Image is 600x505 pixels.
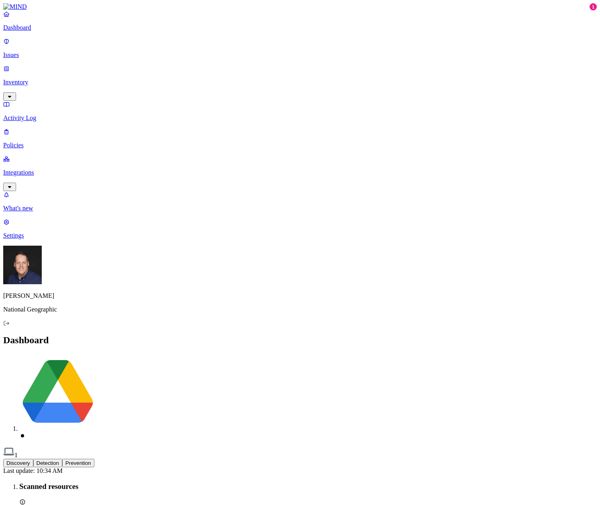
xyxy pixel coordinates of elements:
[3,335,597,346] h2: Dashboard
[3,65,597,100] a: Inventory
[3,24,597,31] p: Dashboard
[3,101,597,122] a: Activity Log
[3,446,14,457] img: svg%3e
[3,51,597,59] p: Issues
[3,246,42,284] img: Mark DeCarlo
[3,306,597,313] p: National Geographic
[3,218,597,239] a: Settings
[3,459,33,467] button: Discovery
[3,3,27,10] img: MIND
[3,3,597,10] a: MIND
[590,3,597,10] div: 1
[3,10,597,31] a: Dashboard
[62,459,94,467] button: Prevention
[33,459,62,467] button: Detection
[3,38,597,59] a: Issues
[3,142,597,149] p: Policies
[3,79,597,86] p: Inventory
[3,232,597,239] p: Settings
[3,292,597,299] p: [PERSON_NAME]
[3,205,597,212] p: What's new
[19,354,96,431] img: svg%3e
[19,482,597,491] h3: Scanned resources
[3,191,597,212] a: What's new
[14,452,18,458] span: 1
[3,128,597,149] a: Policies
[3,114,597,122] p: Activity Log
[3,169,597,176] p: Integrations
[3,155,597,190] a: Integrations
[3,467,63,474] span: Last update: 10:34 AM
